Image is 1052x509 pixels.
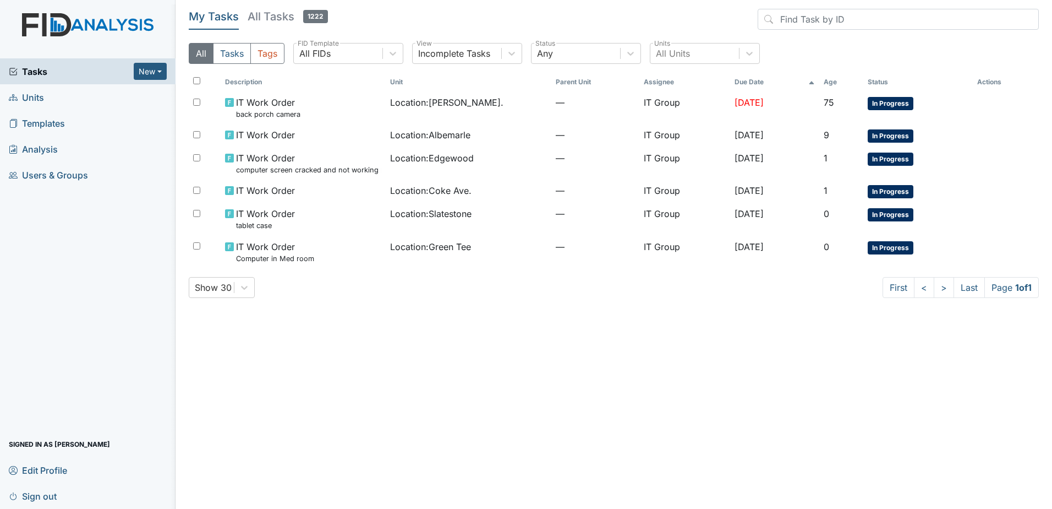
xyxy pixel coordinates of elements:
[9,166,88,183] span: Users & Groups
[221,73,386,91] th: Toggle SortBy
[758,9,1039,30] input: Find Task by ID
[735,97,764,108] span: [DATE]
[735,241,764,252] span: [DATE]
[248,9,328,24] h5: All Tasks
[189,43,213,64] button: All
[735,153,764,164] span: [DATE]
[9,436,110,453] span: Signed in as [PERSON_NAME]
[824,185,828,196] span: 1
[390,184,472,197] span: Location : Coke Ave.
[250,43,284,64] button: Tags
[868,153,913,166] span: In Progress
[824,241,829,252] span: 0
[914,277,934,298] a: <
[195,281,232,294] div: Show 30
[9,462,67,479] span: Edit Profile
[9,65,134,78] a: Tasks
[868,129,913,143] span: In Progress
[551,73,639,91] th: Toggle SortBy
[236,207,295,231] span: IT Work Order tablet case
[639,124,730,147] td: IT Group
[134,63,167,80] button: New
[934,277,954,298] a: >
[735,185,764,196] span: [DATE]
[954,277,985,298] a: Last
[236,165,382,175] small: computer screen cracked and not working need new one
[656,47,690,60] div: All Units
[390,240,471,253] span: Location : Green Tee
[189,9,239,24] h5: My Tasks
[824,97,834,108] span: 75
[236,184,295,197] span: IT Work Order
[236,96,300,120] span: IT Work Order back porch camera
[556,184,635,197] span: —
[236,240,314,264] span: IT Work Order Computer in Med room
[819,73,863,91] th: Toggle SortBy
[236,128,295,142] span: IT Work Order
[883,277,1039,298] nav: task-pagination
[824,129,829,140] span: 9
[863,73,972,91] th: Toggle SortBy
[868,185,913,198] span: In Progress
[883,277,914,298] a: First
[735,129,764,140] span: [DATE]
[868,208,913,221] span: In Progress
[189,43,284,64] div: Type filter
[730,73,819,91] th: Toggle SortBy
[9,488,57,505] span: Sign out
[9,115,65,132] span: Templates
[390,128,470,142] span: Location : Albemarle
[639,147,730,180] td: IT Group
[1015,282,1032,293] strong: 1 of 1
[299,47,331,60] div: All FIDs
[735,208,764,219] span: [DATE]
[639,203,730,235] td: IT Group
[236,253,314,264] small: Computer in Med room
[639,91,730,124] td: IT Group
[973,73,1028,91] th: Actions
[418,47,490,60] div: Incomplete Tasks
[868,97,913,110] span: In Progress
[236,220,295,231] small: tablet case
[824,153,828,164] span: 1
[556,128,635,142] span: —
[390,207,472,220] span: Location : Slatestone
[9,140,58,158] span: Analysis
[236,109,300,120] small: back porch camera
[390,96,503,109] span: Location : [PERSON_NAME].
[556,207,635,220] span: —
[390,151,474,165] span: Location : Edgewood
[824,208,829,219] span: 0
[9,89,44,106] span: Units
[303,10,328,23] span: 1222
[236,151,382,175] span: IT Work Order computer screen cracked and not working need new one
[537,47,553,60] div: Any
[868,241,913,254] span: In Progress
[984,277,1039,298] span: Page
[639,73,730,91] th: Assignee
[556,151,635,165] span: —
[639,236,730,268] td: IT Group
[213,43,251,64] button: Tasks
[386,73,551,91] th: Toggle SortBy
[556,240,635,253] span: —
[556,96,635,109] span: —
[193,77,200,84] input: Toggle All Rows Selected
[639,180,730,203] td: IT Group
